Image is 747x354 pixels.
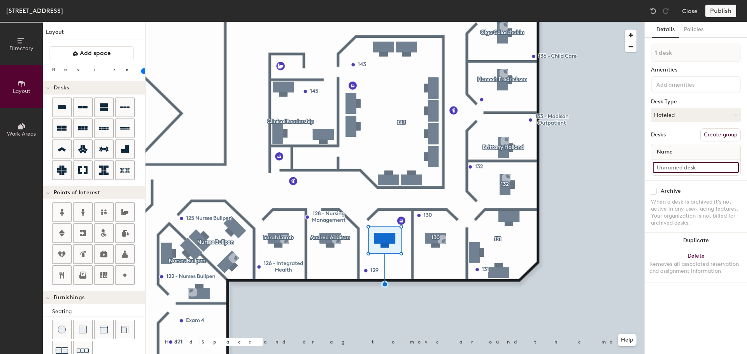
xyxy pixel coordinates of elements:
[618,334,637,346] button: Help
[9,45,33,52] span: Directory
[649,7,657,15] img: Undo
[73,320,93,339] button: Cushion
[79,326,87,333] img: Cushion
[52,307,145,316] div: Seating
[679,22,708,38] button: Policies
[651,108,741,122] button: Hoteled
[54,190,100,196] span: Points of Interest
[651,132,666,138] div: Desks
[645,248,747,283] button: DeleteRemoves all associated reservation and assignment information
[52,66,138,73] div: Resize
[661,188,681,194] div: Archive
[645,233,747,248] button: Duplicate
[662,7,670,15] img: Redo
[651,199,741,227] div: When a desk is archived it's not active in any user-facing features. Your organization is not bil...
[58,326,66,333] img: Stool
[54,295,84,301] span: Furnishings
[121,326,129,333] img: Couch (corner)
[652,22,679,38] button: Details
[94,320,114,339] button: Couch (middle)
[682,5,698,17] button: Close
[651,67,741,73] div: Amenities
[6,6,63,16] div: [STREET_ADDRESS]
[649,261,742,275] div: Removes all associated reservation and assignment information
[115,320,135,339] button: Couch (corner)
[43,28,145,40] h1: Layout
[653,145,677,159] span: Name
[52,320,72,339] button: Stool
[100,326,108,333] img: Couch (middle)
[49,46,134,60] button: Add space
[651,99,741,105] div: Desk Type
[80,49,111,57] span: Add space
[7,131,36,137] span: Work Areas
[653,162,739,173] input: Unnamed desk
[700,128,741,141] button: Create group
[54,85,69,91] span: Desks
[13,88,30,94] span: Layout
[655,79,725,89] input: Add amenities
